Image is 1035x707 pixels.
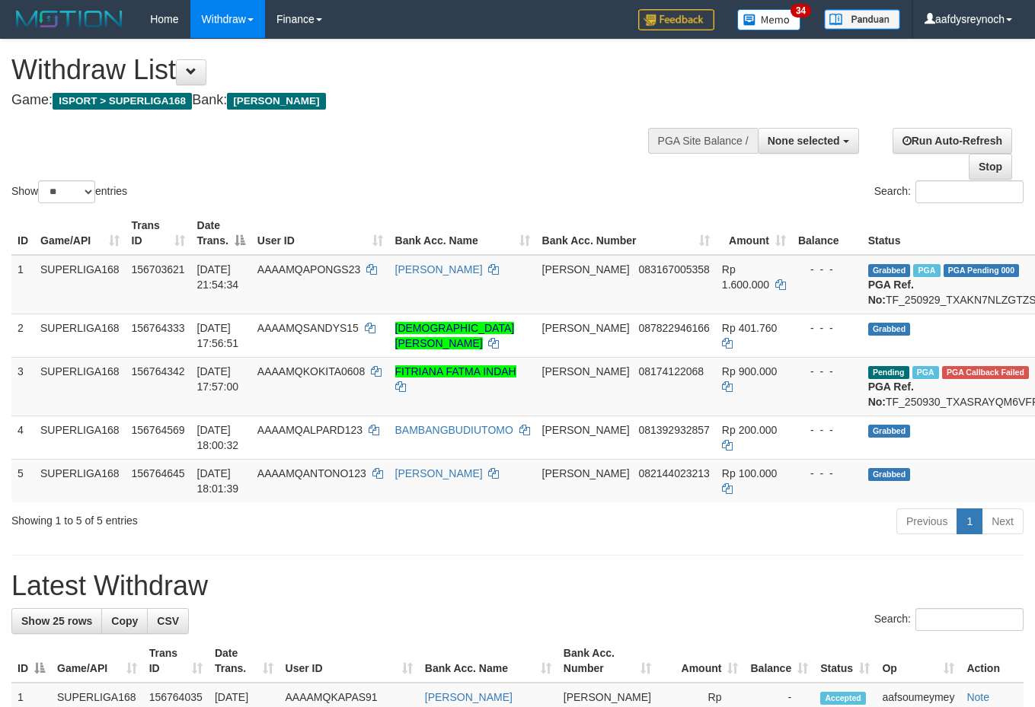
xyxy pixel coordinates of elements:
[209,639,280,683] th: Date Trans.: activate to sort column ascending
[944,264,1020,277] span: PGA Pending
[798,422,856,438] div: - - -
[798,320,856,336] div: - - -
[638,424,709,436] span: Copy 081392932857 to clipboard
[11,357,34,416] td: 3
[791,4,811,18] span: 34
[542,424,630,436] span: [PERSON_NAME]
[874,180,1024,203] label: Search:
[868,279,914,306] b: PGA Ref. No:
[798,262,856,277] div: - - -
[957,508,982,534] a: 1
[868,425,911,438] span: Grabbed
[257,467,366,479] span: AAAAMQANTONO123
[34,459,126,502] td: SUPERLIGA168
[257,322,359,334] span: AAAAMQSANDYS15
[716,212,792,255] th: Amount: activate to sort column ascending
[722,424,777,436] span: Rp 200.000
[638,9,714,30] img: Feedback.jpg
[191,212,251,255] th: Date Trans.: activate to sort column descending
[638,322,709,334] span: Copy 087822946166 to clipboard
[132,322,185,334] span: 156764333
[227,93,325,110] span: [PERSON_NAME]
[197,365,239,393] span: [DATE] 17:57:00
[638,467,709,479] span: Copy 082144023213 to clipboard
[942,366,1029,379] span: PGA Error
[51,639,143,683] th: Game/API: activate to sort column ascending
[157,615,179,627] span: CSV
[280,639,419,683] th: User ID: activate to sort column ascending
[132,424,185,436] span: 156764569
[542,365,630,377] span: [PERSON_NAME]
[722,365,777,377] span: Rp 900.000
[648,128,758,154] div: PGA Site Balance /
[53,93,192,110] span: ISPORT > SUPERLIGA168
[143,639,209,683] th: Trans ID: activate to sort column ascending
[798,364,856,379] div: - - -
[11,93,675,108] h4: Game: Bank:
[798,466,856,481] div: - - -
[722,467,777,479] span: Rp 100.000
[820,692,866,705] span: Accepted
[34,314,126,357] td: SUPERLIGA168
[893,128,1012,154] a: Run Auto-Refresh
[982,508,1024,534] a: Next
[896,508,957,534] a: Previous
[132,263,185,275] span: 156703621
[814,639,876,683] th: Status: activate to sort column ascending
[395,263,483,275] a: [PERSON_NAME]
[197,424,239,451] span: [DATE] 18:00:32
[638,365,704,377] span: Copy 08174122068 to clipboard
[126,212,191,255] th: Trans ID: activate to sort column ascending
[257,263,360,275] span: AAAAMQAPONGS23
[792,212,862,255] th: Balance
[34,255,126,314] td: SUPERLIGA168
[34,357,126,416] td: SUPERLIGA168
[11,314,34,357] td: 2
[876,639,960,683] th: Op: activate to sort column ascending
[768,135,840,147] span: None selected
[557,639,657,683] th: Bank Acc. Number: activate to sort column ascending
[915,180,1024,203] input: Search:
[758,128,859,154] button: None selected
[564,691,651,703] span: [PERSON_NAME]
[11,8,127,30] img: MOTION_logo.png
[111,615,138,627] span: Copy
[542,263,630,275] span: [PERSON_NAME]
[11,212,34,255] th: ID
[722,263,769,291] span: Rp 1.600.000
[21,615,92,627] span: Show 25 rows
[874,608,1024,631] label: Search:
[868,264,911,277] span: Grabbed
[11,416,34,459] td: 4
[11,608,102,634] a: Show 25 rows
[197,467,239,495] span: [DATE] 18:01:39
[913,264,940,277] span: Marked by aafchhiseyha
[251,212,389,255] th: User ID: activate to sort column ascending
[868,468,911,481] span: Grabbed
[542,322,630,334] span: [PERSON_NAME]
[395,424,513,436] a: BAMBANGBUDIUTOMO
[912,366,939,379] span: Marked by aafsoumeymey
[868,323,911,336] span: Grabbed
[11,180,127,203] label: Show entries
[638,263,709,275] span: Copy 083167005358 to clipboard
[101,608,148,634] a: Copy
[38,180,95,203] select: Showentries
[425,691,513,703] a: [PERSON_NAME]
[960,639,1024,683] th: Action
[11,571,1024,601] h1: Latest Withdraw
[737,9,801,30] img: Button%20Memo.svg
[11,255,34,314] td: 1
[824,9,900,30] img: panduan.png
[868,381,914,408] b: PGA Ref. No:
[389,212,536,255] th: Bank Acc. Name: activate to sort column ascending
[915,608,1024,631] input: Search:
[395,365,516,377] a: FITRIANA FATMA INDAH
[419,639,557,683] th: Bank Acc. Name: activate to sort column ascending
[868,366,909,379] span: Pending
[11,639,51,683] th: ID: activate to sort column descending
[147,608,189,634] a: CSV
[132,365,185,377] span: 156764342
[395,322,515,349] a: [DEMOGRAPHIC_DATA][PERSON_NAME]
[11,507,420,528] div: Showing 1 to 5 of 5 entries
